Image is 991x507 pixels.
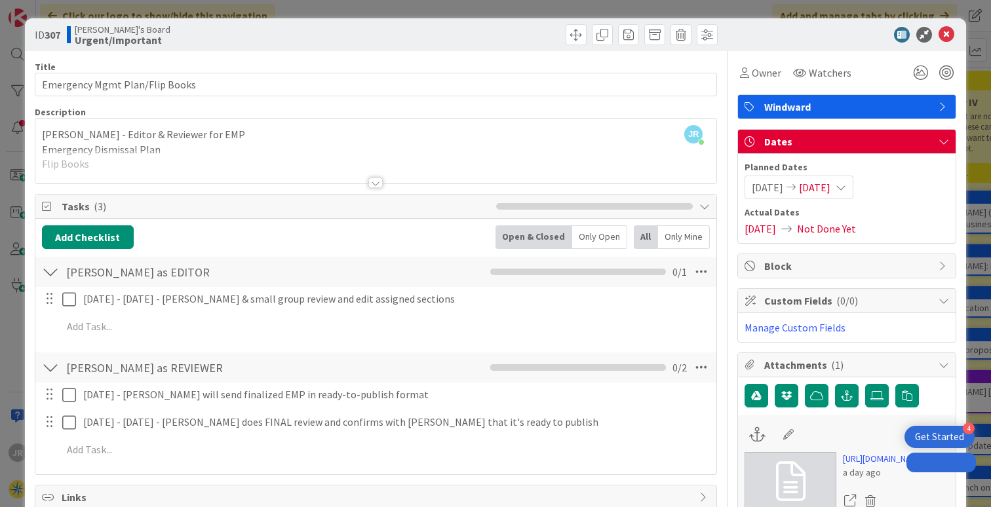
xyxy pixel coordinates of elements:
[684,125,703,143] span: JR
[42,225,134,249] button: Add Checklist
[83,387,707,402] p: [DATE] - [PERSON_NAME] will send finalized EMP in ready-to-publish format
[634,225,658,249] div: All
[35,61,56,73] label: Title
[843,452,925,466] a: [URL][DOMAIN_NAME]
[915,430,964,443] div: Get Started
[764,293,932,309] span: Custom Fields
[799,179,830,195] span: [DATE]
[62,198,490,214] span: Tasks
[745,160,949,174] span: Planned Dates
[75,24,170,35] span: [PERSON_NAME]'s Board
[83,291,707,307] p: [DATE] - [DATE] - [PERSON_NAME] & small group review and edit assigned sections
[764,258,932,274] span: Block
[62,260,352,284] input: Add Checklist...
[45,28,60,41] b: 307
[843,466,925,479] div: a day ago
[752,65,781,81] span: Owner
[42,142,710,157] p: Emergency Dismissal Plan
[572,225,627,249] div: Only Open
[75,35,170,45] b: Urgent/Important
[764,357,932,373] span: Attachments
[62,356,352,379] input: Add Checklist...
[83,415,707,430] p: [DATE] - [DATE] - [PERSON_NAME] does FINAL review and confirms with [PERSON_NAME] that it's ready...
[672,360,687,375] span: 0 / 2
[672,264,687,280] span: 0 / 1
[35,73,717,96] input: type card name here...
[94,200,106,213] span: ( 3 )
[35,27,60,43] span: ID
[745,221,776,236] span: [DATE]
[496,225,572,249] div: Open & Closed
[797,221,856,236] span: Not Done Yet
[658,225,710,249] div: Only Mine
[745,321,845,334] a: Manage Custom Fields
[904,426,975,448] div: Open Get Started checklist, remaining modules: 4
[745,206,949,219] span: Actual Dates
[809,65,851,81] span: Watchers
[764,99,932,115] span: Windward
[963,423,975,434] div: 4
[836,294,858,307] span: ( 0/0 )
[764,134,932,149] span: Dates
[35,106,86,118] span: Description
[62,489,693,505] span: Links
[831,358,844,371] span: ( 1 )
[752,179,783,195] span: [DATE]
[42,127,710,142] p: [PERSON_NAME] - Editor & Reviewer for EMP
